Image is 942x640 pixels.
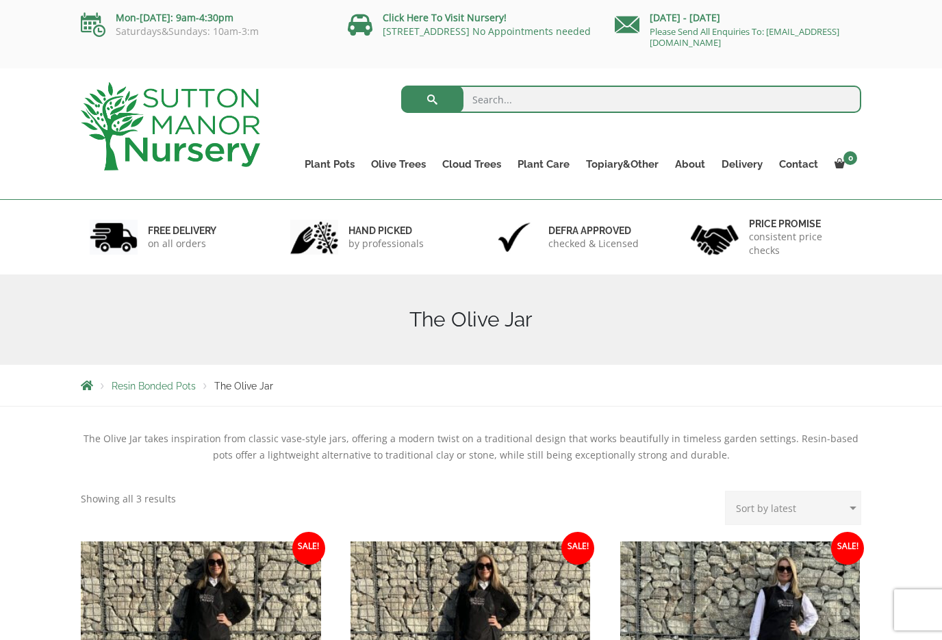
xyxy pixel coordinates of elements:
[578,155,667,174] a: Topiary&Other
[383,11,507,24] a: Click Here To Visit Nursery!
[548,225,639,237] h6: Defra approved
[81,10,327,26] p: Mon-[DATE]: 9am-4:30pm
[214,381,273,392] span: The Olive Jar
[348,237,424,251] p: by professionals
[81,307,861,332] h1: The Olive Jar
[749,218,853,230] h6: Price promise
[292,532,325,565] span: Sale!
[561,532,594,565] span: Sale!
[725,491,861,525] select: Shop order
[548,237,639,251] p: checked & Licensed
[296,155,363,174] a: Plant Pots
[401,86,862,113] input: Search...
[691,216,739,258] img: 4.jpg
[615,10,861,26] p: [DATE] - [DATE]
[81,82,260,170] img: logo
[81,491,176,507] p: Showing all 3 results
[81,26,327,37] p: Saturdays&Sundays: 10am-3:m
[434,155,509,174] a: Cloud Trees
[112,381,196,392] a: Resin Bonded Pots
[826,155,861,174] a: 0
[749,230,853,257] p: consistent price checks
[771,155,826,174] a: Contact
[843,151,857,165] span: 0
[148,225,216,237] h6: FREE DELIVERY
[363,155,434,174] a: Olive Trees
[148,237,216,251] p: on all orders
[81,380,861,391] nav: Breadcrumbs
[383,25,591,38] a: [STREET_ADDRESS] No Appointments needed
[490,220,538,255] img: 3.jpg
[90,220,138,255] img: 1.jpg
[713,155,771,174] a: Delivery
[81,431,861,463] p: The Olive Jar takes inspiration from classic vase-style jars, offering a modern twist on a tradit...
[348,225,424,237] h6: hand picked
[667,155,713,174] a: About
[831,532,864,565] span: Sale!
[650,25,839,49] a: Please Send All Enquiries To: [EMAIL_ADDRESS][DOMAIN_NAME]
[509,155,578,174] a: Plant Care
[290,220,338,255] img: 2.jpg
